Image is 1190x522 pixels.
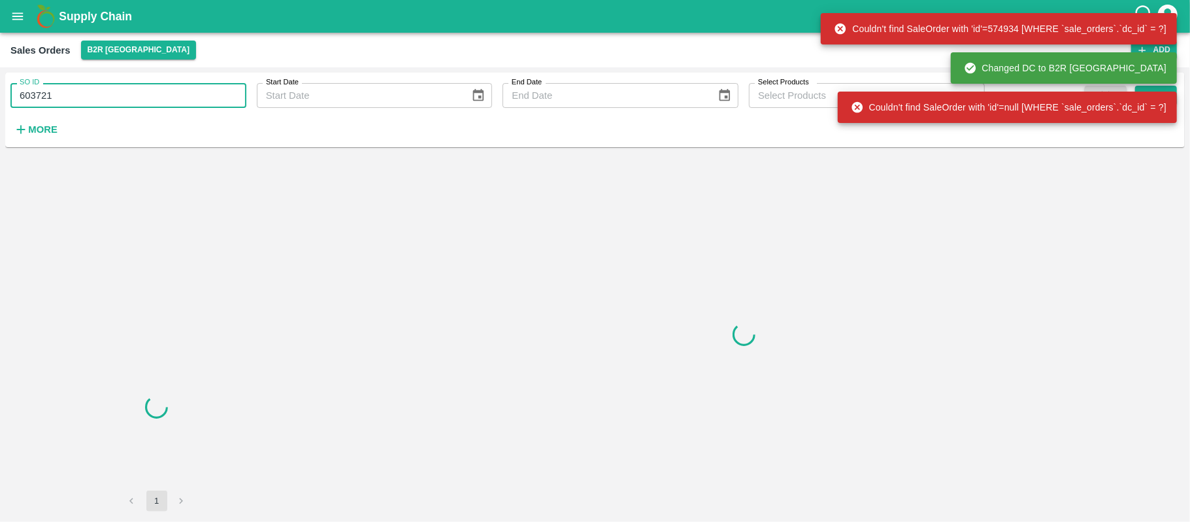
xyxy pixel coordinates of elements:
[20,77,39,88] label: SO ID
[33,3,59,29] img: logo
[266,77,299,88] label: Start Date
[59,7,1133,26] a: Supply Chain
[81,41,196,60] button: Select DC
[120,491,194,512] nav: pagination navigation
[28,124,58,135] strong: More
[503,83,706,108] input: End Date
[10,118,61,141] button: More
[712,83,737,108] button: Choose date
[466,83,491,108] button: Choose date
[758,77,809,88] label: Select Products
[834,17,1166,41] div: Couldn't find SaleOrder with 'id'=574934 [WHERE `sale_orders`.`dc_id` = ?]
[964,56,1167,80] div: Changed DC to B2R [GEOGRAPHIC_DATA]
[851,96,1166,119] div: Couldn't find SaleOrder with 'id'=null [WHERE `sale_orders`.`dc_id` = ?]
[1133,5,1156,28] div: customer-support
[257,83,461,108] input: Start Date
[3,1,33,31] button: open drawer
[1156,3,1180,30] div: account of current user
[10,42,71,59] div: Sales Orders
[753,87,959,104] input: Select Products
[512,77,542,88] label: End Date
[10,83,246,108] input: Enter SO ID
[146,491,167,512] button: page 1
[59,10,132,23] b: Supply Chain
